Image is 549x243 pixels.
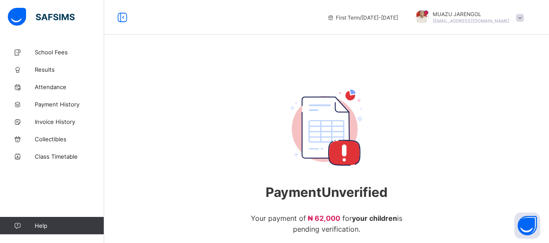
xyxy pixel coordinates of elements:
span: Help [35,222,104,229]
button: Open asap [514,213,540,239]
span: Attendance [35,83,104,90]
span: MUAZU JARENGOL [433,11,510,17]
img: payment_failed.1d84f8785007ea070f32b7dd58d4da74.svg [291,90,362,165]
span: session/term information [327,14,398,21]
span: Payment History [35,101,104,108]
span: Your payment of for is pending verification . [251,214,402,233]
span: ₦ 62,000 [308,214,340,223]
div: MUAZUJARENGOL [407,10,528,25]
img: safsims [8,8,75,26]
span: Class Timetable [35,153,104,160]
span: Invoice History [35,118,104,125]
span: Payment Unverified [244,184,409,200]
span: Results [35,66,104,73]
span: your children [352,214,397,223]
span: [EMAIL_ADDRESS][DOMAIN_NAME] [433,18,510,23]
span: School Fees [35,49,104,56]
span: Collectibles [35,136,104,143]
